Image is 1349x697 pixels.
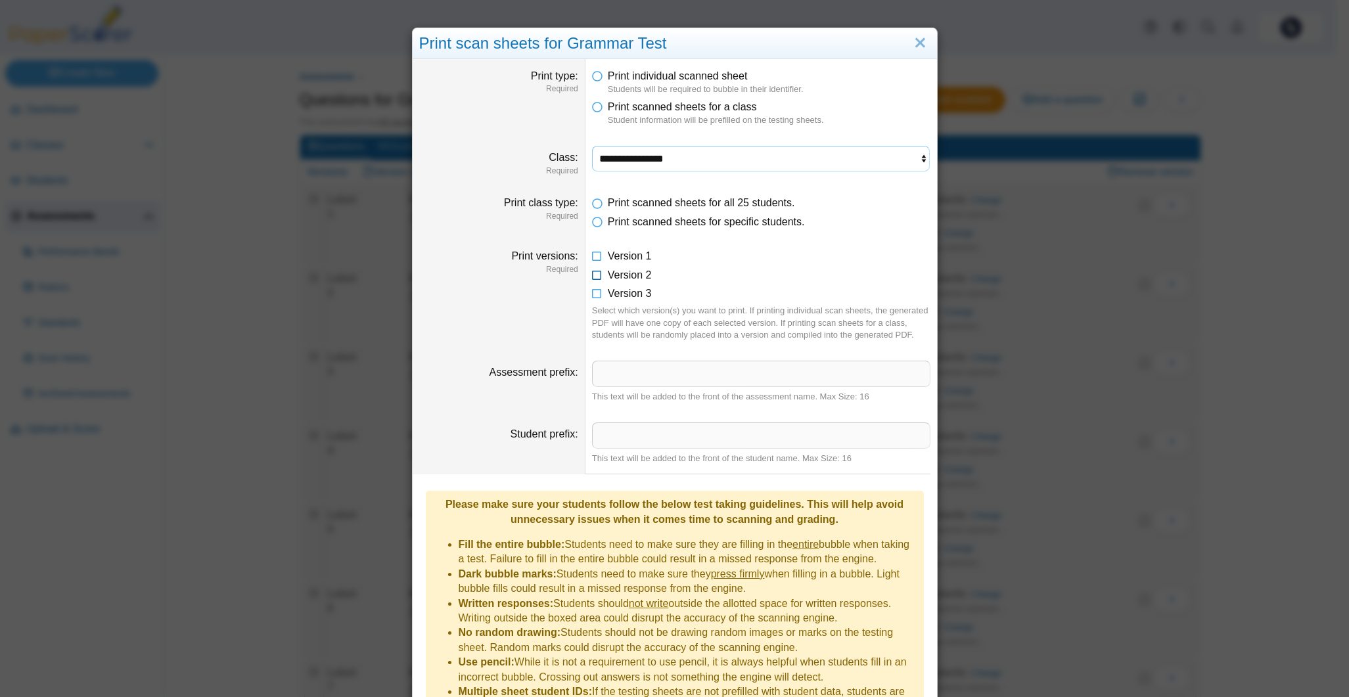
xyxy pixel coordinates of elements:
dfn: Required [419,166,578,177]
span: Version 1 [608,250,652,261]
li: Students need to make sure they when filling in a bubble. Light bubble fills could result in a mi... [459,567,917,596]
dfn: Required [419,264,578,275]
label: Print versions [511,250,578,261]
li: Students should outside the allotted space for written responses. Writing outside the boxed area ... [459,596,917,626]
li: While it is not a requirement to use pencil, it is always helpful when students fill in an incorr... [459,655,917,685]
label: Assessment prefix [490,367,578,378]
dfn: Student information will be prefilled on the testing sheets. [608,114,930,126]
u: entire [792,539,819,550]
li: Students need to make sure they are filling in the bubble when taking a test. Failure to fill in ... [459,537,917,567]
li: Students should not be drawing random images or marks on the testing sheet. Random marks could di... [459,625,917,655]
b: Fill the entire bubble: [459,539,565,550]
b: No random drawing: [459,627,561,638]
a: Close [910,32,930,55]
label: Student prefix [511,428,578,439]
span: Version 3 [608,288,652,299]
label: Print class type [504,197,578,208]
div: This text will be added to the front of the student name. Max Size: 16 [592,453,930,464]
label: Print type [531,70,578,81]
b: Please make sure your students follow the below test taking guidelines. This will help avoid unne... [446,499,903,524]
div: This text will be added to the front of the assessment name. Max Size: 16 [592,391,930,403]
b: Dark bubble marks: [459,568,557,579]
u: press firmly [711,568,765,579]
b: Multiple sheet student IDs: [459,686,593,697]
dfn: Students will be required to bubble in their identifier. [608,83,930,95]
div: Select which version(s) you want to print. If printing individual scan sheets, the generated PDF ... [592,305,930,341]
span: Print individual scanned sheet [608,70,748,81]
span: Print scanned sheets for all 25 students. [608,197,795,208]
dfn: Required [419,211,578,222]
dfn: Required [419,83,578,95]
label: Class [549,152,578,163]
span: Print scanned sheets for a class [608,101,757,112]
span: Print scanned sheets for specific students. [608,216,805,227]
u: not write [629,598,668,609]
span: Version 2 [608,269,652,281]
div: Print scan sheets for Grammar Test [413,28,937,59]
b: Written responses: [459,598,554,609]
b: Use pencil: [459,656,514,667]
